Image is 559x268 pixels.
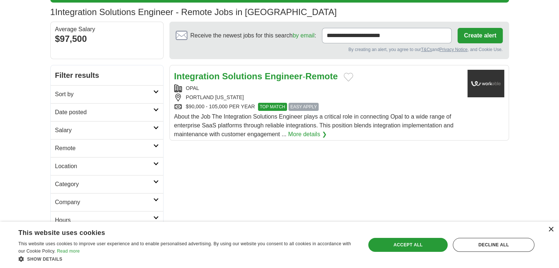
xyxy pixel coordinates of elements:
button: Add to favorite jobs [344,73,353,82]
div: $90,000 - 105,000 PER YEAR [174,103,462,111]
h2: Remote [55,144,153,153]
a: Sort by [51,85,163,103]
a: Hours [51,211,163,229]
h2: Category [55,180,153,189]
a: Location [51,157,163,175]
h2: Company [55,198,153,207]
div: By creating an alert, you agree to our and , and Cookie Use. [176,46,503,53]
h2: Location [55,162,153,171]
a: Privacy Notice [439,47,467,52]
button: Create alert [458,28,502,43]
div: $97,500 [55,32,159,46]
a: Category [51,175,163,193]
span: Receive the newest jobs for this search : [190,31,316,40]
a: Integration Solutions Engineer-Remote [174,71,338,81]
a: T&Cs [421,47,432,52]
span: EASY APPLY [289,103,319,111]
h1: Integration Solutions Engineer - Remote Jobs in [GEOGRAPHIC_DATA] [50,7,337,17]
strong: Remote [305,71,338,81]
h2: Hours [55,216,153,225]
span: Show details [27,257,62,262]
strong: Solutions [222,71,262,81]
div: This website uses cookies [18,226,337,237]
a: Read more, opens a new window [57,249,80,254]
h2: Filter results [51,65,163,85]
div: Accept all [368,238,448,252]
a: Salary [51,121,163,139]
div: PORTLAND [US_STATE] [174,94,462,101]
div: OPAL [174,84,462,92]
span: This website uses cookies to improve user experience and to enable personalised advertising. By u... [18,241,351,254]
span: 1 [50,6,55,19]
h2: Salary [55,126,153,135]
div: Show details [18,255,355,262]
a: Date posted [51,103,163,121]
a: More details ❯ [288,130,327,139]
strong: Engineer [265,71,302,81]
span: About the Job The Integration Solutions Engineer plays a critical role in connecting Opal to a wi... [174,113,454,137]
div: Decline all [453,238,534,252]
strong: Integration [174,71,220,81]
a: Remote [51,139,163,157]
h2: Sort by [55,90,153,99]
h2: Date posted [55,108,153,117]
div: Average Salary [55,26,159,32]
a: by email [293,32,315,39]
a: Company [51,193,163,211]
div: Close [548,227,553,232]
span: TOP MATCH [258,103,287,111]
img: Opal Soft logo [467,70,504,97]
